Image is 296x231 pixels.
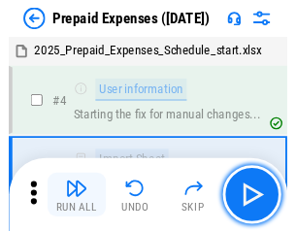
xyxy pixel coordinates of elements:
button: Run All [41,183,103,230]
img: Back [16,8,39,31]
span: 2025_Prepaid_Expenses_Schedule_start.xlsx [27,46,269,61]
img: Undo [122,188,146,212]
img: Run All [60,188,83,212]
button: Skip [165,183,227,230]
div: User information [92,83,189,107]
img: Support [232,12,247,27]
div: Prepaid Expenses ([DATE]) [47,11,214,29]
span: # 4 [47,99,61,115]
img: Settings menu [257,8,280,31]
button: Undo [103,183,165,230]
div: Starting the fix for manual changes... [69,83,268,129]
img: Skip [184,188,208,212]
div: Run All [50,214,94,226]
div: Skip [184,214,209,226]
img: Main button [243,191,274,222]
div: Import Sheet [92,158,170,181]
div: Undo [119,214,148,226]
